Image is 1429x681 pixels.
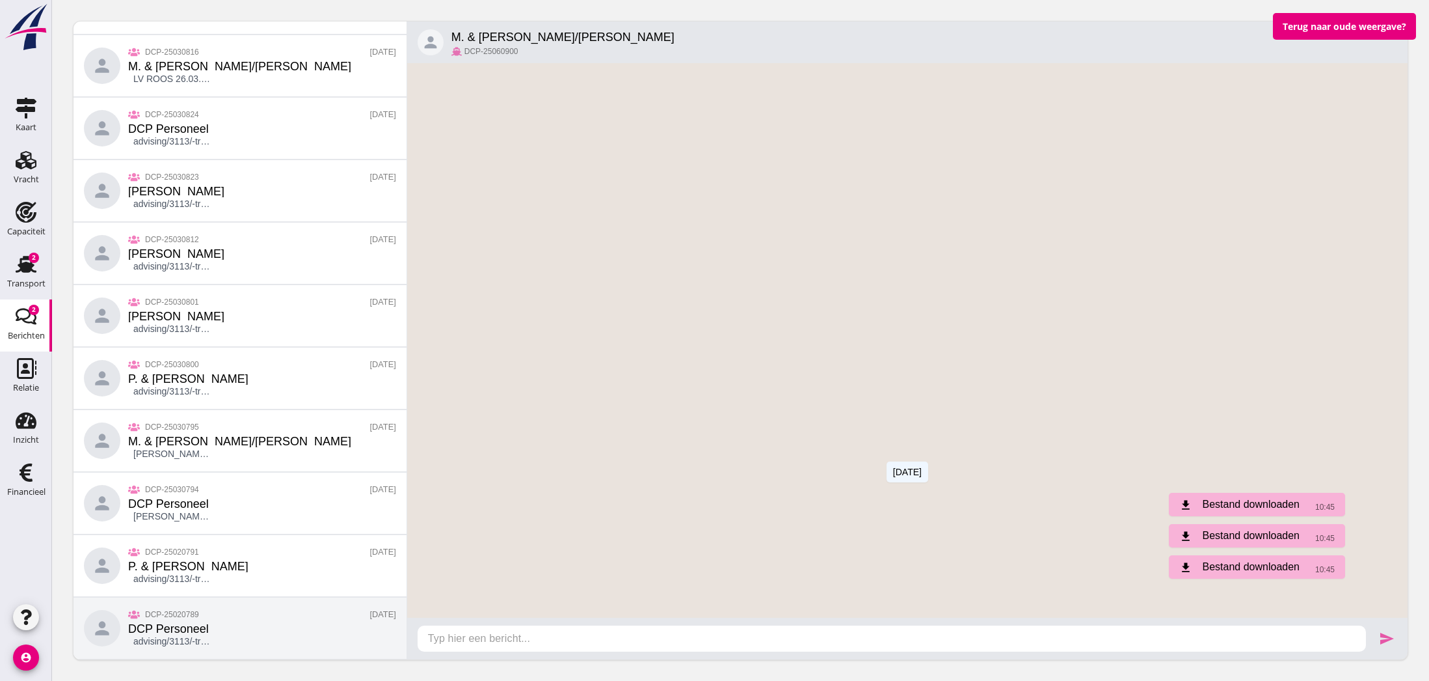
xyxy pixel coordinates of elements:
p: advising/3113/-transport-informatie-1742901758.pdf [76,197,159,210]
i: person [40,368,60,389]
small: 10:45 [1263,533,1283,544]
i: send [1327,631,1342,646]
small: [DATE] [317,608,343,620]
i: person [369,33,388,51]
i: download [1127,561,1140,574]
div: [DATE] [835,462,876,482]
i: download [1127,530,1140,543]
small: [DATE] [317,296,343,308]
div: [PERSON_NAME] [76,248,172,260]
div: M. & [PERSON_NAME]/[PERSON_NAME] [76,436,299,447]
div: P. & [PERSON_NAME] [76,561,196,572]
div: 2 [29,305,39,315]
div: DCP Personeel [76,498,159,510]
i: download [1127,499,1140,512]
div: [PERSON_NAME] [76,186,172,197]
div: Financieel [7,488,46,496]
small: [DATE] [317,233,343,245]
p: LV ROOS 26.03.pdf [76,72,159,85]
i: person [40,493,60,514]
span: DCP-25060900 [412,48,466,55]
div: Bestand downloaden [1127,559,1248,575]
div: Inzicht [13,436,39,444]
small: [DATE] [317,108,343,120]
div: M. & [PERSON_NAME]/[PERSON_NAME] [76,61,299,72]
small: DCP-25020791 [76,546,196,561]
small: DCP-25030795 [76,421,299,436]
small: [DATE] [317,421,343,433]
div: DCP Personeel [76,623,159,635]
small: DCP-25030823 [76,171,172,186]
div: Transport [7,279,46,288]
div: P. & [PERSON_NAME] [76,373,196,385]
i: person [40,430,60,451]
div: DCP Personeel [76,123,159,135]
p: [PERSON_NAME] ex Marcor - UKR Mais.pdf [76,447,159,460]
small: [DATE] [317,171,343,183]
small: [DATE] [317,358,343,370]
p: advising/3113/-transport-informatie-1740407609.pdf [76,572,159,585]
i: account_circle [13,645,39,671]
i: person [40,180,60,201]
small: [DATE] [317,546,343,558]
p: advising/3113/-transport-informatie-1742987272.pdf [76,135,159,148]
i: person [40,618,60,639]
small: DCP-25030801 [76,296,172,311]
small: DCP-25030794 [76,484,159,498]
i: person [40,555,60,576]
button: Terug naar oude weergave? [1273,13,1416,40]
small: 10:45 [1263,564,1283,575]
small: DCP-25030800 [76,359,196,373]
small: DCP-25030824 [76,109,159,123]
img: logo-small.a267ee39.svg [3,3,49,51]
div: Bestand downloaden [1127,497,1248,512]
div: Kaart [16,123,36,132]
div: Capaciteit [7,227,46,236]
p: advising/3113/-transport-informatie-1741254976.pdf [76,322,159,335]
div: Bestand downloaden [1127,528,1248,544]
i: person [40,305,60,326]
small: DCP-25020789 [76,609,159,623]
div: [PERSON_NAME] [76,311,172,322]
p: advising/3113/-transport-informatie-1739895009.pdf [76,635,159,648]
small: DCP-25030816 [76,46,299,61]
i: person [40,243,60,264]
small: DCP-25030812 [76,234,172,248]
div: Vracht [14,175,39,184]
p: advising/3113/-transport-informatie-1742201929.pdf [76,260,159,273]
span: M. & [PERSON_NAME]/[PERSON_NAME] [399,28,622,46]
small: [DATE] [317,46,343,58]
small: 10:45 [1263,502,1283,512]
small: [DATE] [317,483,343,495]
p: advising/3113/-transport-informatie-1741182668.pdf [76,385,159,398]
i: person [40,55,60,76]
div: Berichten [8,331,45,340]
i: person [40,118,60,139]
div: 2 [29,253,39,263]
p: [PERSON_NAME] ex [PERSON_NAME] - UKR Mais.pdf [76,510,159,523]
div: Relatie [13,383,39,392]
